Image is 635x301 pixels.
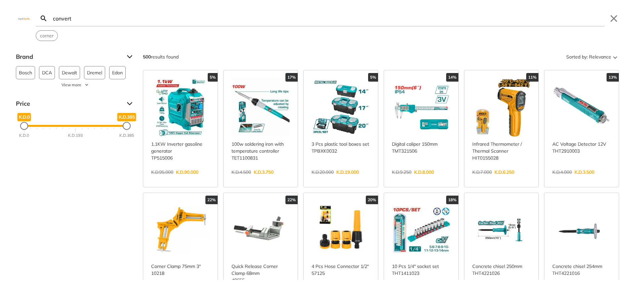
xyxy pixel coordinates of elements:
[16,82,135,88] button: View more
[611,53,619,61] svg: Sort
[16,66,35,79] button: Bosch
[123,122,131,130] div: Maximum Price
[68,132,83,138] div: K.D.193
[143,54,151,60] strong: 500
[16,98,122,109] span: Price
[285,73,298,82] div: 17%
[609,13,619,24] button: Close
[565,52,619,62] button: Sorted by:Relevance Sort
[205,196,218,204] div: 22%
[19,132,29,138] div: K.D.0
[112,66,123,79] span: Edon
[42,66,52,79] span: DCA
[109,66,126,79] button: Edon
[119,132,134,138] div: K.D.385
[62,82,81,88] span: View more
[39,66,55,79] button: DCA
[607,73,619,82] div: 13%
[36,30,58,41] div: Suggestion: corner
[40,32,54,39] span: corner
[368,73,378,82] div: 5%
[36,31,58,41] button: Select suggestion: corner
[16,17,32,20] img: Close
[20,122,28,130] div: Minimum Price
[40,15,48,22] svg: Search
[446,196,458,204] div: 18%
[87,66,102,79] span: Dremel
[526,73,538,82] div: 11%
[62,66,77,79] span: Dewalt
[285,196,298,204] div: 22%
[208,73,218,82] div: 5%
[84,66,105,79] button: Dremel
[16,52,122,62] span: Brand
[143,52,179,62] div: results found
[589,52,611,62] span: Relevance
[19,66,32,79] span: Bosch
[366,196,378,204] div: 20%
[59,66,80,79] button: Dewalt
[446,73,458,82] div: 14%
[52,11,605,26] input: Search…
